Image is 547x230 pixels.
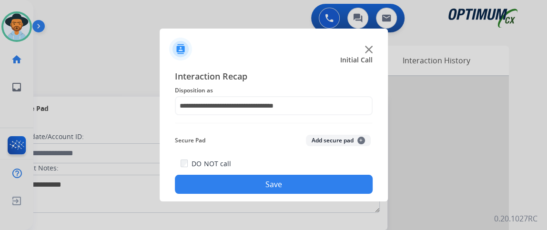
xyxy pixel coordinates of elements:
[175,70,373,85] span: Interaction Recap
[169,38,192,60] img: contactIcon
[175,175,373,194] button: Save
[192,159,231,169] label: DO NOT call
[175,85,373,96] span: Disposition as
[340,55,373,65] span: Initial Call
[494,213,537,224] p: 0.20.1027RC
[357,137,365,144] span: +
[306,135,371,146] button: Add secure pad+
[175,135,205,146] span: Secure Pad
